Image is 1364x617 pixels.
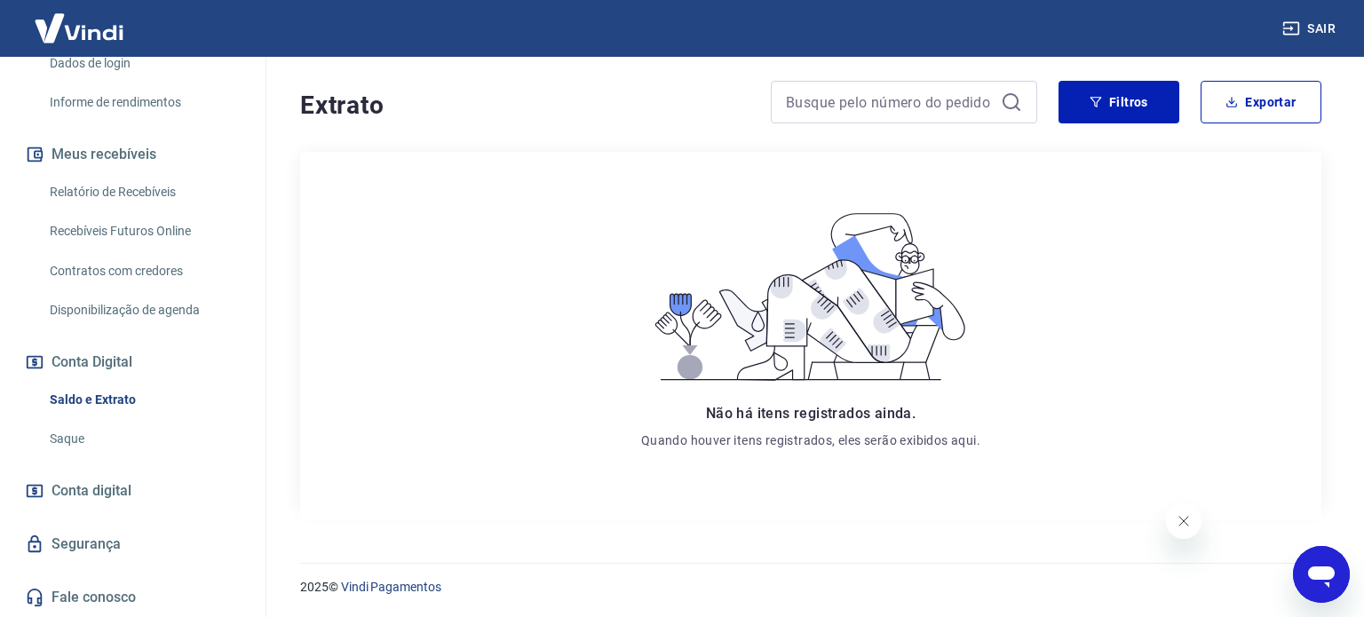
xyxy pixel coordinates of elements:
img: Vindi [21,1,137,55]
span: Conta digital [52,479,131,503]
input: Busque pelo número do pedido [786,89,994,115]
a: Informe de rendimentos [43,84,244,121]
p: 2025 © [300,578,1321,597]
a: Conta digital [21,471,244,510]
button: Filtros [1059,81,1179,123]
span: Olá! Precisa de ajuda? [11,12,149,27]
iframe: Fechar mensagem [1166,503,1201,539]
a: Saldo e Extrato [43,382,244,418]
button: Conta Digital [21,343,244,382]
a: Contratos com credores [43,253,244,289]
h4: Extrato [300,88,749,123]
a: Disponibilização de agenda [43,292,244,328]
button: Meus recebíveis [21,135,244,174]
a: Dados de login [43,45,244,82]
button: Sair [1279,12,1343,45]
a: Relatório de Recebíveis [43,174,244,210]
a: Fale conosco [21,578,244,617]
button: Exportar [1201,81,1321,123]
a: Recebíveis Futuros Online [43,213,244,249]
iframe: Botão para abrir a janela de mensagens [1293,546,1350,603]
span: Não há itens registrados ainda. [706,405,916,422]
a: Saque [43,421,244,457]
a: Segurança [21,525,244,564]
a: Vindi Pagamentos [341,580,441,594]
p: Quando houver itens registrados, eles serão exibidos aqui. [641,431,980,449]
